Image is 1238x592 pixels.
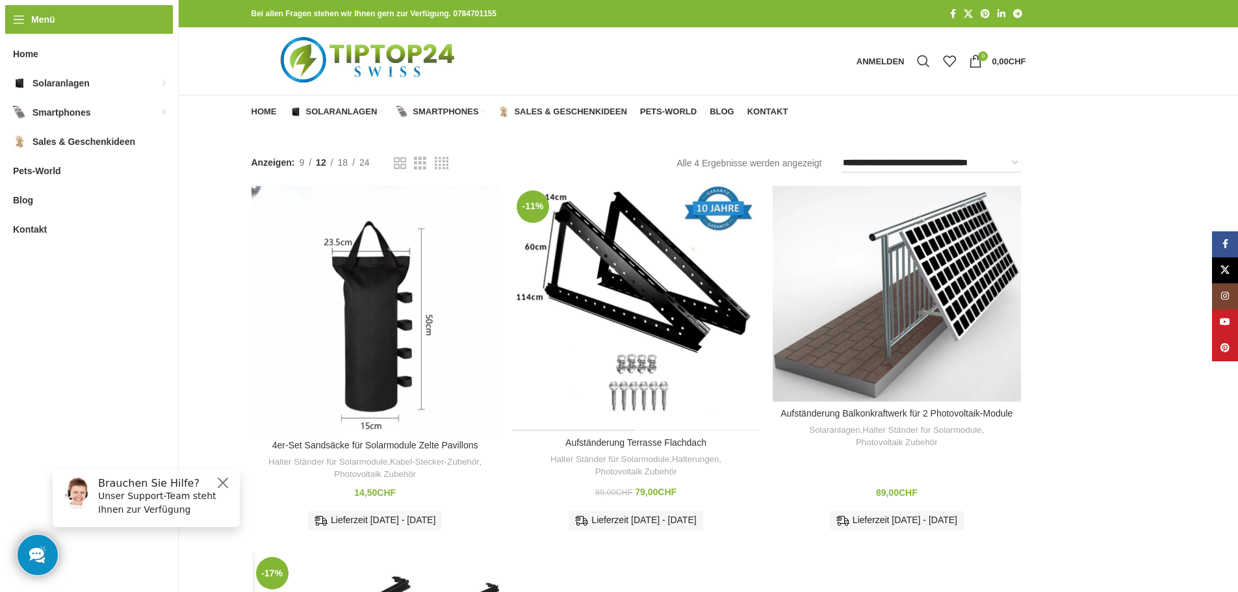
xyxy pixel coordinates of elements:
span: Kontakt [13,218,47,241]
span: Smartphones [413,107,478,117]
span: CHF [377,487,396,498]
a: 12 [311,155,331,170]
a: 4er-Set Sandsäcke für Solarmodule Zelte Pavillons [272,440,478,450]
a: Anmelden [850,48,911,74]
span: Blog [13,188,33,212]
a: 18 [333,155,353,170]
div: , , [779,424,1014,448]
span: CHF [658,487,677,497]
a: Rasteransicht 3 [414,155,426,172]
div: Lieferzeit [DATE] - [DATE] [830,511,964,530]
a: Photovoltaik Zubehör [334,469,416,481]
span: Solaranlagen [306,107,378,117]
a: YouTube Social Link [1212,309,1238,335]
a: Aufständerung Balkonkraftwerk für 2 Photovoltaik-Module [780,408,1012,418]
strong: Bei allen Fragen stehen wir Ihnen gern zur Verfügung. 0784701155 [251,9,496,18]
a: Aufständerung Terrasse Flachdach [565,437,706,448]
div: , , [519,454,753,478]
span: Pets-World [640,107,697,117]
a: Halter Ständer für Solarmodule [550,454,669,466]
span: 12 [316,157,326,168]
h6: Brauchen Sie Hilfe? [56,18,190,31]
img: Smartphones [396,106,408,118]
a: LinkedIn Social Link [994,5,1009,23]
a: Smartphones [396,99,485,125]
span: Blog [710,107,734,117]
a: Sales & Geschenkideen [498,99,626,125]
a: Home [251,99,277,125]
a: Halter Ständer für Solarmodule [268,456,387,469]
span: 18 [338,157,348,168]
a: Photovoltaik Zubehör [595,466,677,478]
img: Tiptop24 Nachhaltige & Faire Produkte [251,27,487,95]
span: Sales & Geschenkideen [32,130,135,153]
div: Lieferzeit [DATE] - [DATE] [569,511,703,530]
a: Blog [710,99,734,125]
a: Rasteransicht 2 [394,155,406,172]
a: Photovoltaik Zubehör [856,437,938,449]
span: 9 [299,157,304,168]
a: Instagram Social Link [1212,283,1238,309]
span: -17% [256,557,289,589]
bdi: 89,00 [595,488,632,497]
div: , , [258,456,493,480]
bdi: 79,00 [635,487,677,497]
a: Aufständerung Balkonkraftwerk für 2 Photovoltaik-Module [773,186,1020,402]
span: Pets-World [13,159,61,183]
span: Menü [31,12,55,27]
a: Facebook Social Link [946,5,960,23]
span: Anzeigen [251,155,295,170]
div: Meine Wunschliste [936,48,962,74]
a: Pinterest Social Link [1212,335,1238,361]
div: Lieferzeit [DATE] - [DATE] [308,511,442,530]
img: Sales & Geschenkideen [13,135,26,148]
img: Solaranlagen [13,77,26,90]
span: Home [13,42,38,66]
a: Solaranlagen [290,99,384,125]
a: Solaranlagen [809,424,860,437]
span: Sales & Geschenkideen [514,107,626,117]
a: Facebook Social Link [1212,231,1238,257]
a: 0 0,00CHF [962,48,1032,74]
a: Halter Ständer für Solarmodule [862,424,981,437]
a: Pinterest Social Link [977,5,994,23]
span: 24 [359,157,370,168]
a: Halterungen [672,454,719,466]
a: 9 [294,155,309,170]
a: Kabel-Stecker-Zubehör [390,456,479,469]
a: Rasteransicht 4 [435,155,448,172]
bdi: 89,00 [876,487,918,498]
img: Sales & Geschenkideen [498,106,509,118]
span: CHF [899,487,918,498]
a: 24 [355,155,374,170]
a: Pets-World [640,99,697,125]
span: 0 [978,51,988,61]
span: CHF [1009,57,1026,66]
span: -11% [517,190,549,223]
a: X Social Link [1212,257,1238,283]
p: Unser Support-Team steht Ihnen zur Verfügung [56,31,190,58]
p: Alle 4 Ergebnisse werden angezeigt [677,156,821,170]
img: Customer service [18,18,51,51]
span: CHF [615,488,632,497]
bdi: 0,00 [992,57,1025,66]
a: X Social Link [960,5,977,23]
a: Aufständerung Terrasse Flachdach [512,186,760,431]
bdi: 14,50 [354,487,396,498]
button: Close [173,16,188,32]
a: Kontakt [747,99,788,125]
select: Shop-Reihenfolge [842,154,1021,173]
a: 4er-Set Sandsäcke für Solarmodule Zelte Pavillons [251,186,499,433]
div: Hauptnavigation [245,99,795,125]
span: Home [251,107,277,117]
a: Telegram Social Link [1009,5,1026,23]
span: Kontakt [747,107,788,117]
img: Smartphones [13,106,26,119]
span: Smartphones [32,101,90,124]
a: Suche [910,48,936,74]
span: Anmelden [857,57,905,66]
span: Solaranlagen [32,71,90,95]
img: Solaranlagen [290,106,302,118]
a: Logo der Website [251,55,487,66]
